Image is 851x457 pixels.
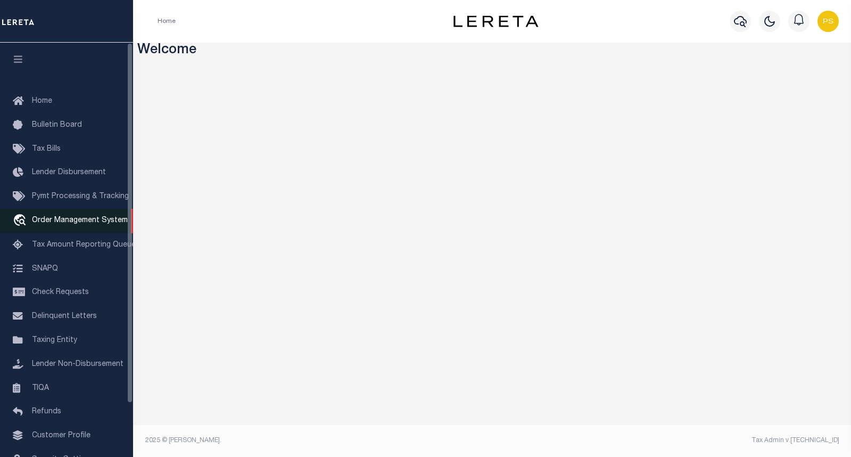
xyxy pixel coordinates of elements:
div: Tax Admin v.[TECHNICAL_ID] [500,436,839,445]
li: Home [158,17,176,26]
img: svg+xml;base64,PHN2ZyB4bWxucz0iaHR0cDovL3d3dy53My5vcmcvMjAwMC9zdmciIHBvaW50ZXItZXZlbnRzPSJub25lIi... [817,11,839,32]
span: Customer Profile [32,432,90,439]
span: SNAPQ [32,265,58,272]
span: Delinquent Letters [32,313,97,320]
span: Lender Disbursement [32,169,106,176]
span: Check Requests [32,289,89,296]
div: 2025 © [PERSON_NAME]. [137,436,492,445]
span: Home [32,97,52,105]
span: Lender Non-Disbursement [32,361,123,368]
span: Tax Bills [32,145,61,153]
span: Pymt Processing & Tracking [32,193,129,200]
span: Refunds [32,408,61,415]
span: TIQA [32,384,49,391]
span: Bulletin Board [32,121,82,129]
img: logo-dark.svg [453,15,539,27]
span: Taxing Entity [32,337,77,344]
i: travel_explore [13,214,30,228]
h3: Welcome [137,43,847,59]
span: Tax Amount Reporting Queue [32,241,136,249]
span: Order Management System [32,217,128,224]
